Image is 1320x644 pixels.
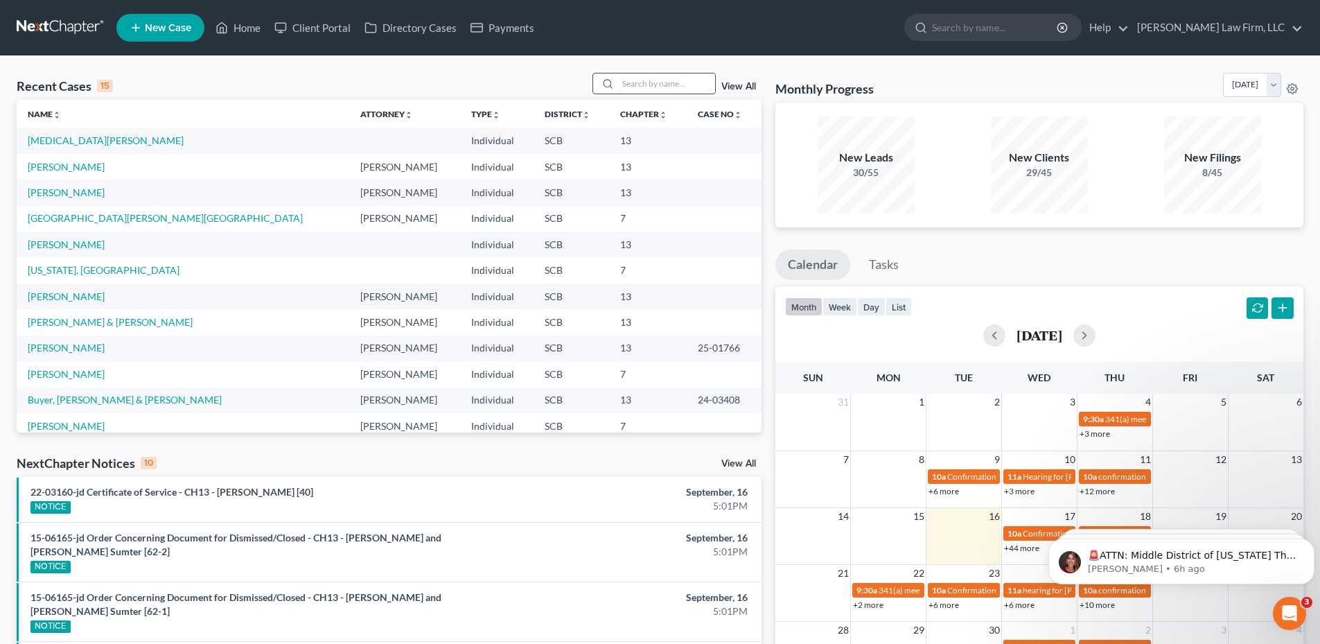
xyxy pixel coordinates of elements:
h3: Monthly Progress [775,80,874,97]
td: Individual [460,309,533,335]
span: hearing for [PERSON_NAME] [1023,585,1129,595]
td: SCB [534,336,610,361]
td: Individual [460,361,533,387]
button: day [857,297,886,316]
span: Sun [803,372,823,383]
span: 341(a) meeting for [PERSON_NAME] [1105,414,1239,424]
a: +6 more [929,600,959,610]
i: unfold_more [734,111,742,119]
td: [PERSON_NAME] [349,413,460,439]
span: 9:30a [1083,414,1104,424]
a: [PERSON_NAME] [28,186,105,198]
div: 5:01PM [518,545,748,559]
span: Wed [1028,372,1050,383]
td: 13 [609,336,687,361]
span: 21 [836,565,850,582]
td: 24-03408 [687,388,762,413]
a: Attorneyunfold_more [360,109,413,119]
td: SCB [534,128,610,153]
td: 7 [609,413,687,439]
i: unfold_more [582,111,590,119]
td: [PERSON_NAME] [349,361,460,387]
i: unfold_more [53,111,61,119]
span: 23 [987,565,1001,582]
span: Mon [877,372,901,383]
a: +6 more [929,486,959,496]
a: Chapterunfold_more [620,109,667,119]
a: [MEDICAL_DATA][PERSON_NAME] [28,134,184,146]
td: [PERSON_NAME] [349,180,460,205]
span: 8 [917,451,926,468]
span: Confirmation Hearing for [PERSON_NAME] [947,585,1106,595]
span: 13 [1290,451,1303,468]
span: 31 [836,394,850,410]
td: Individual [460,180,533,205]
span: 15 [912,508,926,525]
a: +44 more [1004,543,1039,553]
input: Search by name... [618,73,715,94]
td: SCB [534,284,610,309]
button: list [886,297,912,316]
button: week [822,297,857,316]
a: Home [209,15,267,40]
td: 13 [609,388,687,413]
div: Recent Cases [17,78,113,94]
a: Buyer, [PERSON_NAME] & [PERSON_NAME] [28,394,222,406]
td: SCB [534,180,610,205]
a: Nameunfold_more [28,109,61,119]
a: [PERSON_NAME] [28,238,105,250]
td: 7 [609,206,687,232]
div: New Filings [1164,150,1261,166]
input: Search by name... [932,15,1059,40]
span: Tue [955,372,973,383]
div: 5:01PM [518,499,748,513]
span: 6 [1295,394,1303,410]
td: [PERSON_NAME] [349,388,460,413]
span: 2 [993,394,1001,410]
a: [US_STATE], [GEOGRAPHIC_DATA] [28,264,179,276]
a: [PERSON_NAME] & [PERSON_NAME] [28,316,193,328]
span: 4 [1144,394,1152,410]
td: [PERSON_NAME] [349,154,460,180]
td: Individual [460,128,533,153]
span: 3 [1301,597,1312,608]
span: 28 [836,622,850,638]
td: [PERSON_NAME] [349,284,460,309]
div: September, 16 [518,531,748,545]
td: Individual [460,388,533,413]
span: 18 [1138,508,1152,525]
td: Individual [460,232,533,257]
span: 30 [987,622,1001,638]
a: Case Nounfold_more [698,109,742,119]
i: unfold_more [492,111,500,119]
a: [GEOGRAPHIC_DATA][PERSON_NAME][GEOGRAPHIC_DATA] [28,212,303,224]
span: 341(a) meeting for [PERSON_NAME] [879,585,1012,595]
span: 10a [1007,528,1021,539]
td: 13 [609,154,687,180]
iframe: Intercom notifications message [1043,510,1320,607]
h2: [DATE] [1017,328,1062,342]
td: 13 [609,180,687,205]
span: 16 [987,508,1001,525]
span: Sat [1257,372,1274,383]
td: Individual [460,336,533,361]
span: 19 [1214,508,1228,525]
span: 12 [1214,451,1228,468]
div: NOTICE [30,620,71,633]
a: [PERSON_NAME] [28,420,105,432]
span: 3 [1068,394,1077,410]
span: 5 [1220,394,1228,410]
iframe: Intercom live chat [1273,597,1306,630]
td: 13 [609,232,687,257]
td: [PERSON_NAME] [349,206,460,232]
a: +2 more [853,600,883,610]
td: [PERSON_NAME] [349,336,460,361]
td: SCB [534,232,610,257]
td: SCB [534,206,610,232]
a: [PERSON_NAME] [28,290,105,302]
button: month [785,297,822,316]
span: 11a [1007,585,1021,595]
a: [PERSON_NAME] [28,342,105,354]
